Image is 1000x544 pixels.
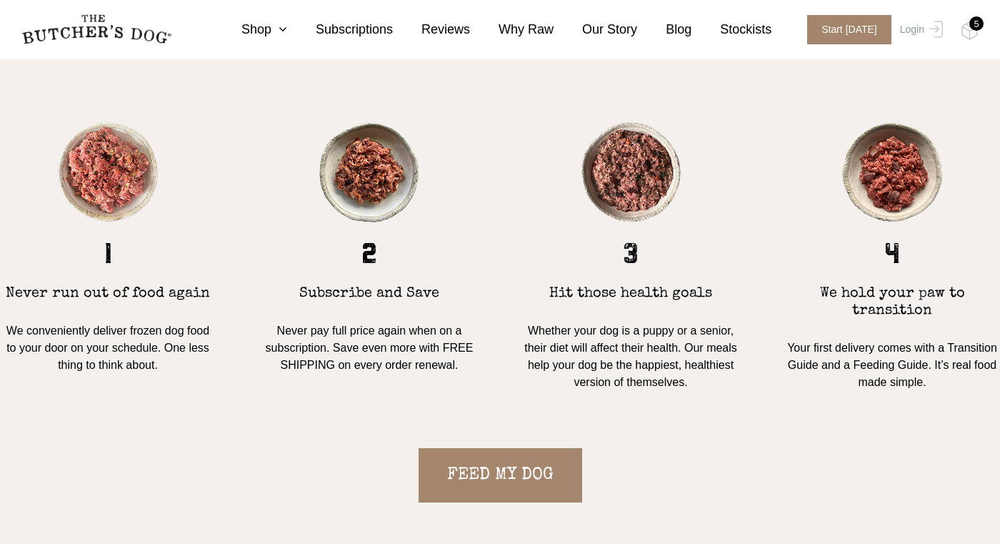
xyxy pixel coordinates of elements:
[361,237,377,271] h4: 2
[784,285,1000,320] h5: We hold your paw to transition
[104,237,112,271] h4: 1
[213,20,287,39] a: Shop
[807,15,891,44] span: Start [DATE]
[287,20,393,39] a: Subscriptions
[793,15,896,44] a: Start [DATE]
[523,322,739,391] p: Whether your dog is a puppy or a senior, their diet will affect their health. Our meals help your...
[623,237,639,271] h4: 3
[393,20,470,39] a: Reviews
[637,20,691,39] a: Blog
[884,237,900,271] h4: 4
[261,322,477,374] p: Never pay full price again when on a subscription. Save even more with FREE SHIPPING on every ord...
[961,21,979,40] img: TBD_Cart-Full.png
[419,448,582,503] a: FEED MY DOG
[299,285,439,302] h5: Subscribe and Save
[554,20,637,39] a: Our Story
[691,20,771,39] a: Stockists
[896,15,943,44] a: Login
[549,285,712,302] h5: Hit those health goals
[784,340,1000,391] p: Your first delivery comes with a Transition Guide and a Feeding Guide. It’s real food made simple.
[470,20,554,39] a: Why Raw
[6,285,210,302] h5: Never run out of food again
[969,16,984,31] div: 5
